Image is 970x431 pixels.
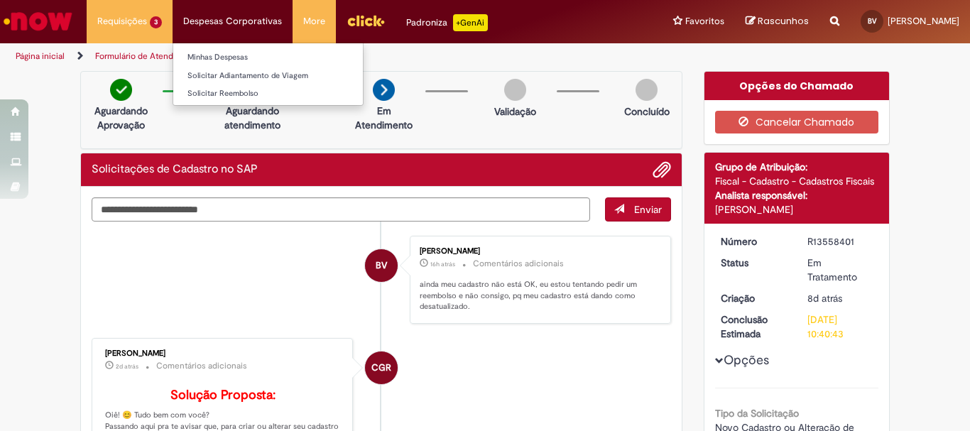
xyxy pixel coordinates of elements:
[420,279,656,312] p: ainda meu cadastro não está OK, eu estou tentando pedir um reembolso e não consigo, pq meu cadast...
[87,104,156,132] p: Aguardando Aprovação
[173,43,364,106] ul: Despesas Corporativas
[156,360,247,372] small: Comentários adicionais
[704,72,890,100] div: Opções do Chamado
[715,188,879,202] div: Analista responsável:
[888,15,959,27] span: [PERSON_NAME]
[92,163,258,176] h2: Solicitações de Cadastro no SAP Histórico de tíquete
[807,312,873,341] div: [DATE] 10:40:43
[453,14,488,31] p: +GenAi
[183,14,282,28] span: Despesas Corporativas
[710,291,797,305] dt: Criação
[636,79,658,101] img: img-circle-grey.png
[347,10,385,31] img: click_logo_yellow_360x200.png
[420,247,656,256] div: [PERSON_NAME]
[473,258,564,270] small: Comentários adicionais
[715,174,879,188] div: Fiscal - Cadastro - Cadastros Fiscais
[110,79,132,101] img: check-circle-green.png
[746,15,809,28] a: Rascunhos
[685,14,724,28] span: Favoritos
[715,160,879,174] div: Grupo de Atribuição:
[173,50,363,65] a: Minhas Despesas
[653,160,671,179] button: Adicionar anexos
[715,407,799,420] b: Tipo da Solicitação
[376,249,387,283] span: BV
[95,50,200,62] a: Formulário de Atendimento
[710,234,797,249] dt: Número
[504,79,526,101] img: img-circle-grey.png
[710,312,797,341] dt: Conclusão Estimada
[624,104,670,119] p: Concluído
[116,362,138,371] span: 2d atrás
[1,7,75,36] img: ServiceNow
[758,14,809,28] span: Rascunhos
[11,43,636,70] ul: Trilhas de página
[710,256,797,270] dt: Status
[16,50,65,62] a: Página inicial
[494,104,536,119] p: Validação
[218,104,287,132] p: Aguardando atendimento
[807,256,873,284] div: Em Tratamento
[97,14,147,28] span: Requisições
[105,349,342,358] div: [PERSON_NAME]
[150,16,162,28] span: 3
[116,362,138,371] time: 29/09/2025 12:57:00
[373,79,395,101] img: arrow-next.png
[430,260,455,268] span: 16h atrás
[92,197,590,222] textarea: Digite sua mensagem aqui...
[406,14,488,31] div: Padroniza
[807,292,842,305] time: 23/09/2025 11:04:19
[365,249,398,282] div: Bianca Ribeiro Vinhal
[173,86,363,102] a: Solicitar Reembolso
[715,202,879,217] div: [PERSON_NAME]
[634,203,662,216] span: Enviar
[715,111,879,133] button: Cancelar Chamado
[170,387,276,403] b: Solução Proposta:
[303,14,325,28] span: More
[173,68,363,84] a: Solicitar Adiantamento de Viagem
[807,291,873,305] div: 23/09/2025 11:04:19
[365,351,398,384] div: Camila Garcia Rafael
[371,351,391,385] span: CGR
[349,104,418,132] p: Em Atendimento
[868,16,877,26] span: BV
[807,234,873,249] div: R13558401
[605,197,671,222] button: Enviar
[807,292,842,305] span: 8d atrás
